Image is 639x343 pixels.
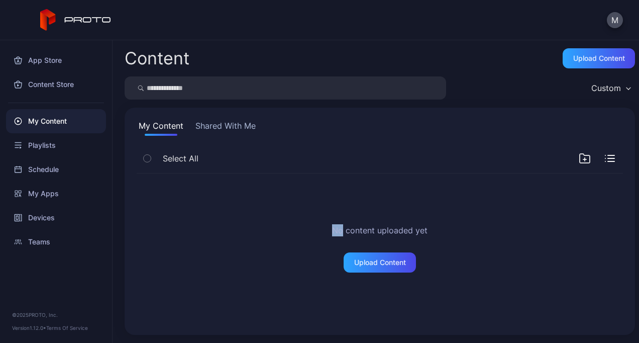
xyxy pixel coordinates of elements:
h2: No content uploaded yet [332,224,428,236]
a: Terms Of Service [46,325,88,331]
button: Upload Content [563,48,635,68]
button: Custom [586,76,635,100]
a: My Content [6,109,106,133]
button: M [607,12,623,28]
button: Upload Content [344,252,416,273]
button: Shared With Me [193,120,258,136]
div: Content [125,50,189,67]
div: Upload Content [573,54,625,62]
button: My Content [137,120,185,136]
a: Teams [6,230,106,254]
a: My Apps [6,182,106,206]
div: © 2025 PROTO, Inc. [12,311,100,319]
a: Playlists [6,133,106,157]
a: Schedule [6,157,106,182]
a: App Store [6,48,106,72]
div: Custom [591,83,621,93]
span: Select All [163,152,198,164]
a: Devices [6,206,106,230]
a: Content Store [6,72,106,97]
span: Version 1.12.0 • [12,325,46,331]
div: Upload Content [354,259,406,267]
